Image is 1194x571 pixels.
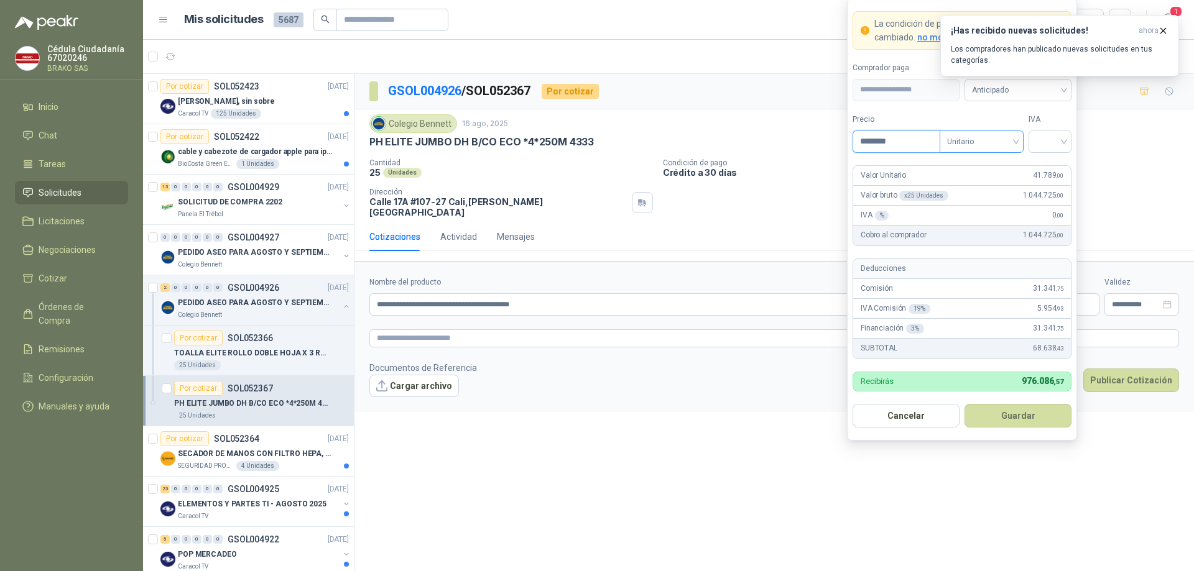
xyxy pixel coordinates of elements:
p: SOL052364 [214,434,259,443]
div: 0 [192,535,201,544]
a: 23 0 0 0 0 0 GSOL004925[DATE] Company LogoELEMENTOS Y PARTES TI - AGOSTO 2025Caracol TV [160,482,351,521]
span: ,43 [1056,345,1063,352]
div: 25 Unidades [174,411,221,421]
div: 0 [171,183,180,191]
p: Caracol TV [178,511,208,521]
div: 25 Unidades [174,360,221,370]
img: Company Logo [372,117,386,130]
span: Licitaciones [39,214,85,228]
p: IVA Comisión [861,303,930,314]
p: [DATE] [328,232,349,244]
div: 1 Unidades [236,159,279,169]
p: / SOL052367 [388,81,532,101]
span: ,93 [1056,305,1063,312]
p: GSOL004926 [228,283,279,292]
p: BioCosta Green Energy S.A.S [178,159,234,169]
p: 25 [369,167,381,178]
a: Cotizar [15,267,128,290]
p: Comisión [861,283,893,295]
div: 0 [203,183,212,191]
p: [DATE] [328,181,349,193]
p: Cantidad [369,158,653,167]
span: 68.638 [1033,342,1063,354]
span: ,75 [1056,325,1063,332]
p: [DATE] [328,534,349,546]
a: Licitaciones [15,209,128,233]
span: ,00 [1056,232,1063,239]
span: 1.044.725 [1023,229,1063,241]
p: PH ELITE JUMBO DH B/CO ECO *4*250M 4333 [369,135,594,148]
div: 0 [192,283,201,292]
img: Company Logo [160,552,175,567]
div: % [875,211,889,221]
button: Cargar archivo [369,375,459,397]
label: Comprador paga [853,62,960,74]
span: ,00 [1056,212,1063,219]
div: 2 [160,283,170,292]
p: SOL052366 [228,334,273,342]
span: 1 [1169,6,1183,17]
p: PEDIDO ASEO PARA AGOSTO Y SEPTIEMBRE [178,297,333,309]
span: 0 [1052,209,1063,221]
span: 31.341 [1033,283,1063,295]
p: Crédito a 30 días [663,167,1189,178]
a: Solicitudes [15,181,128,204]
div: 0 [203,485,212,493]
span: Anticipado [972,81,1064,99]
span: 31.341 [1033,322,1063,334]
a: Por cotizarSOL052366TOALLA ELITE ROLLO DOBLE HOJA X 3 ROLLOS25 Unidades [143,326,354,376]
p: [DATE] [328,81,349,93]
div: Por cotizar [542,84,599,99]
div: 0 [213,485,223,493]
p: GSOL004925 [228,485,279,493]
p: PEDIDO ASEO PARA AGOSTO Y SEPTIEMBRE 2 [178,247,333,258]
span: Inicio [39,100,58,114]
div: 0 [192,233,201,242]
span: Negociaciones [39,243,96,257]
p: Cédula Ciudadanía 67020246 [47,45,128,62]
div: 0 [192,485,201,493]
p: Cobro al comprador [861,229,926,241]
span: ,57 [1053,378,1063,386]
div: 0 [171,485,180,493]
span: ,00 [1056,192,1063,199]
img: Company Logo [160,451,175,466]
div: 3 % [906,324,924,334]
a: Por cotizarSOL052367PH ELITE JUMBO DH B/CO ECO *4*250M 433325 Unidades [143,376,354,426]
div: 0 [182,183,191,191]
p: PH ELITE JUMBO DH B/CO ECO *4*250M 4333 [174,398,329,409]
p: SEGURIDAD PROVISER LTDA [178,461,234,471]
span: search [321,15,330,24]
p: GSOL004929 [228,183,279,191]
div: 0 [171,283,180,292]
p: [DATE] [328,131,349,143]
div: Cotizaciones [369,230,420,244]
span: 5.954 [1037,303,1063,314]
span: Tareas [39,157,66,171]
div: 125 Unidades [211,109,261,119]
span: Remisiones [39,342,85,356]
div: 0 [213,535,223,544]
div: 4 Unidades [236,461,279,471]
a: Por cotizarSOL052422[DATE] Company Logocable y cabezote de cargador apple para iphoneBioCosta Gre... [143,124,354,175]
p: Valor bruto [861,190,948,201]
p: Calle 17A #107-27 Cali , [PERSON_NAME][GEOGRAPHIC_DATA] [369,196,627,217]
div: 0 [203,283,212,292]
p: Los compradores han publicado nuevas solicitudes en tus categorías. [951,43,1169,66]
p: SOLICITUD DE COMPRA 2202 [178,196,282,208]
p: BRAKO SAS [47,65,128,72]
a: Negociaciones [15,238,128,262]
p: cable y cabezote de cargador apple para iphone [178,146,333,158]
p: 16 ago, 2025 [462,118,508,130]
a: Por cotizarSOL052423[DATE] Company Logo[PERSON_NAME], sin sobreCaracol TV125 Unidades [143,74,354,124]
img: Company Logo [160,199,175,214]
button: Guardar [965,404,1071,427]
span: 5687 [274,12,303,27]
a: 0 0 0 0 0 0 GSOL004927[DATE] Company LogoPEDIDO ASEO PARA AGOSTO Y SEPTIEMBRE 2Colegio Bennett [160,230,351,270]
img: Logo peakr [15,15,78,30]
p: Financiación [861,322,924,334]
div: 0 [203,233,212,242]
div: 0 [213,233,223,242]
p: Condición de pago [663,158,1189,167]
span: ahora [1139,25,1159,36]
